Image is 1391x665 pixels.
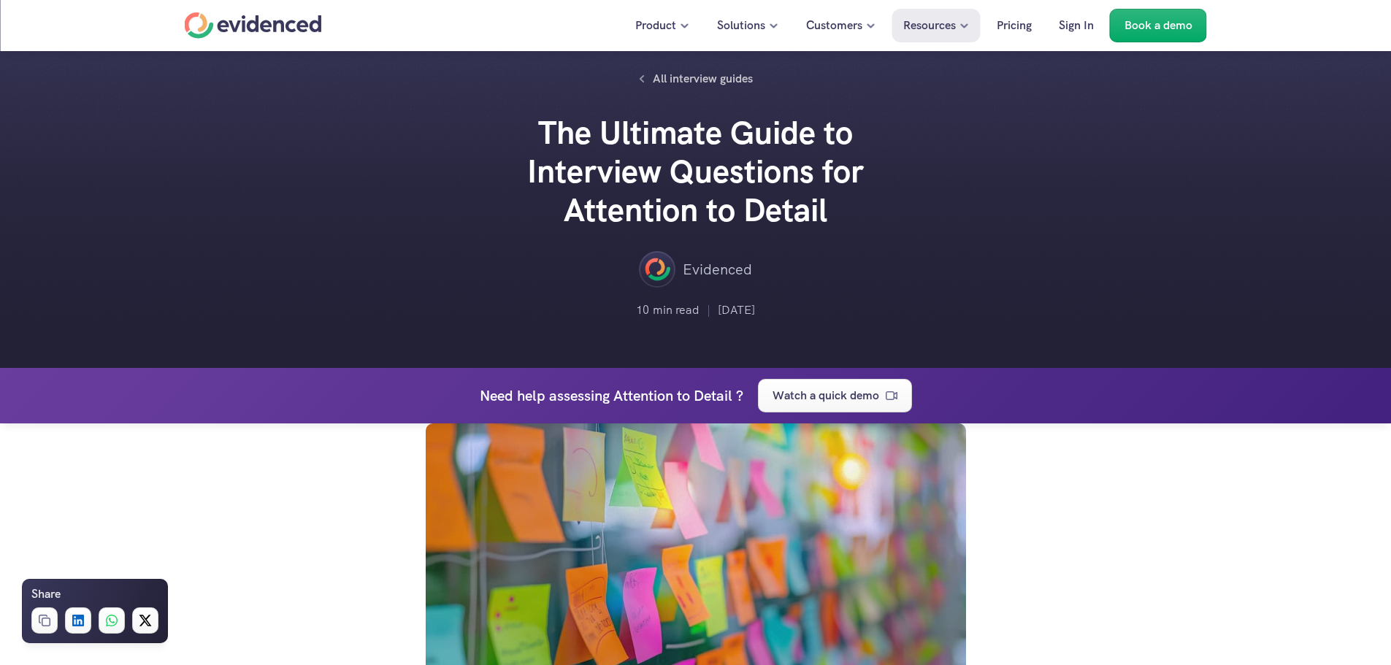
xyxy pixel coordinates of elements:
[31,585,61,604] h6: Share
[997,16,1032,35] p: Pricing
[1048,9,1105,42] a: Sign In
[636,301,649,320] p: 10
[718,301,755,320] p: [DATE]
[639,251,675,288] img: ""
[477,114,915,229] h2: The Ultimate Guide to Interview Questions for Attention to Detail
[758,379,912,412] a: Watch a quick demo
[631,66,761,92] a: All interview guides
[717,16,765,35] p: Solutions
[1059,16,1094,35] p: Sign In
[635,16,676,35] p: Product
[986,9,1043,42] a: Pricing
[1124,16,1192,35] p: Book a demo
[613,384,732,407] h4: Attention to Detail
[1110,9,1207,42] a: Book a demo
[653,301,700,320] p: min read
[773,387,879,406] p: Watch a quick demo
[185,12,322,39] a: Home
[707,301,710,320] p: |
[653,69,753,88] p: All interview guides
[480,384,610,407] p: Need help assessing
[683,258,752,281] p: Evidenced
[736,384,743,407] h4: ?
[903,16,956,35] p: Resources
[806,16,862,35] p: Customers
